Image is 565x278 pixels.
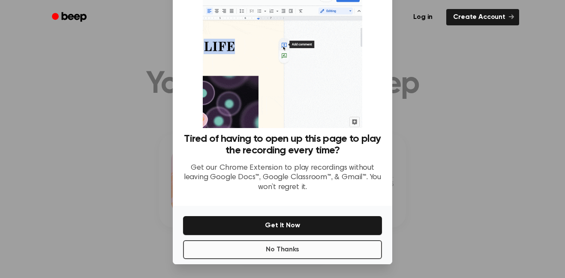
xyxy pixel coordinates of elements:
[183,163,382,192] p: Get our Chrome Extension to play recordings without leaving Google Docs™, Google Classroom™, & Gm...
[46,9,94,26] a: Beep
[405,7,441,27] a: Log in
[183,216,382,235] button: Get It Now
[446,9,519,25] a: Create Account
[183,240,382,259] button: No Thanks
[183,133,382,156] h3: Tired of having to open up this page to play the recording every time?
